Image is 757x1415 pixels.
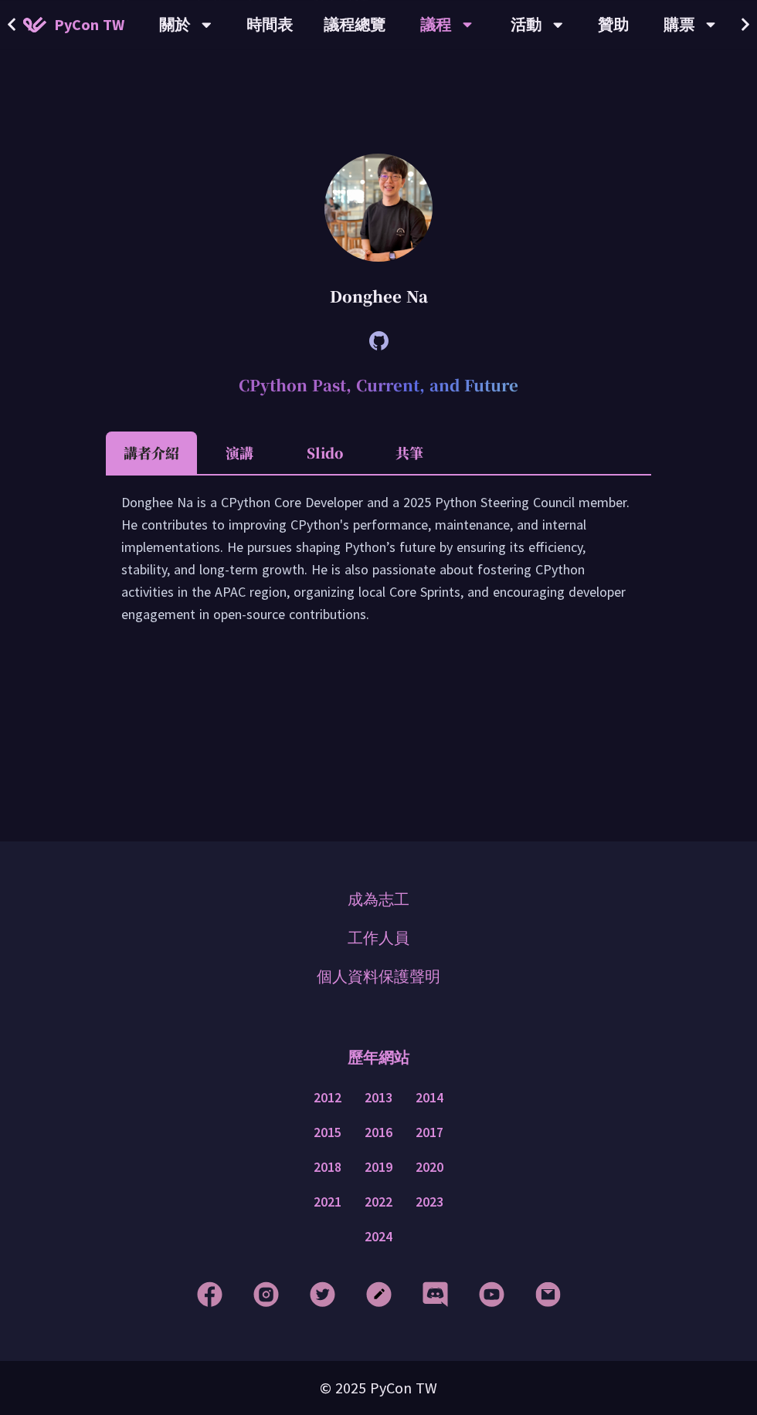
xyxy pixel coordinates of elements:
a: 2014 [416,1088,443,1108]
div: Donghee Na [106,273,651,320]
li: 演講 [197,432,282,474]
a: 2013 [365,1088,392,1108]
a: 2019 [365,1158,392,1177]
h2: CPython Past, Current, and Future [106,362,651,408]
a: 2022 [365,1193,392,1212]
img: Email Footer Icon [535,1281,561,1307]
a: 2015 [314,1123,341,1142]
span: PyCon TW [54,13,124,36]
img: Home icon of PyCon TW 2025 [23,17,46,32]
img: Instagram Footer Icon [253,1281,279,1307]
li: Slido [282,432,367,474]
a: 2017 [416,1123,443,1142]
p: 歷年網站 [348,1034,409,1081]
img: Donghee Na [324,154,433,262]
img: YouTube Footer Icon [479,1281,504,1307]
a: 2012 [314,1088,341,1108]
img: Discord Footer Icon [423,1281,448,1307]
a: 2018 [314,1158,341,1177]
a: 2024 [365,1227,392,1247]
a: 成為志工 [348,888,409,911]
li: 講者介紹 [106,432,197,474]
div: Donghee Na is a CPython Core Developer and a 2025 Python Steering Council member. He contributes ... [121,491,636,641]
img: Facebook Footer Icon [197,1281,222,1307]
li: 共筆 [367,432,452,474]
a: 2023 [416,1193,443,1212]
a: 2016 [365,1123,392,1142]
a: 2021 [314,1193,341,1212]
a: 工作人員 [348,926,409,950]
a: 個人資料保護聲明 [317,965,440,988]
img: Twitter Footer Icon [310,1281,335,1307]
img: Blog Footer Icon [366,1281,392,1307]
a: PyCon TW [8,5,140,44]
a: 2020 [416,1158,443,1177]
